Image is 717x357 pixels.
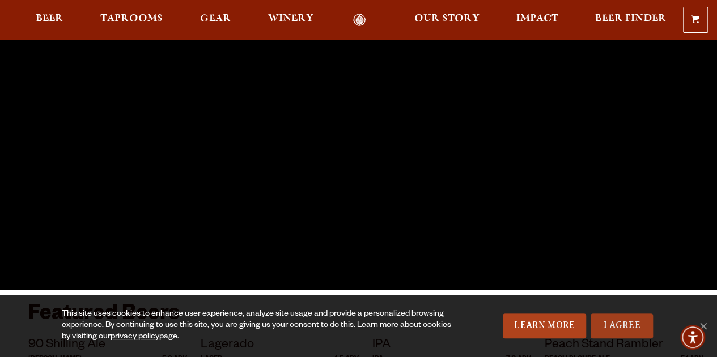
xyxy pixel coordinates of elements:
[680,325,705,350] div: Accessibility Menu
[503,313,586,338] a: Learn More
[595,14,667,23] span: Beer Finder
[407,14,487,27] a: Our Story
[516,14,558,23] span: Impact
[338,14,381,27] a: Odell Home
[100,14,163,23] span: Taprooms
[93,14,170,27] a: Taprooms
[36,14,63,23] span: Beer
[200,14,231,23] span: Gear
[193,14,239,27] a: Gear
[591,313,653,338] a: I Agree
[414,14,480,23] span: Our Story
[62,309,458,343] div: This site uses cookies to enhance user experience, analyze site usage and provide a personalized ...
[268,14,313,23] span: Winery
[28,14,71,27] a: Beer
[509,14,566,27] a: Impact
[588,14,674,27] a: Beer Finder
[261,14,321,27] a: Winery
[111,333,159,342] a: privacy policy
